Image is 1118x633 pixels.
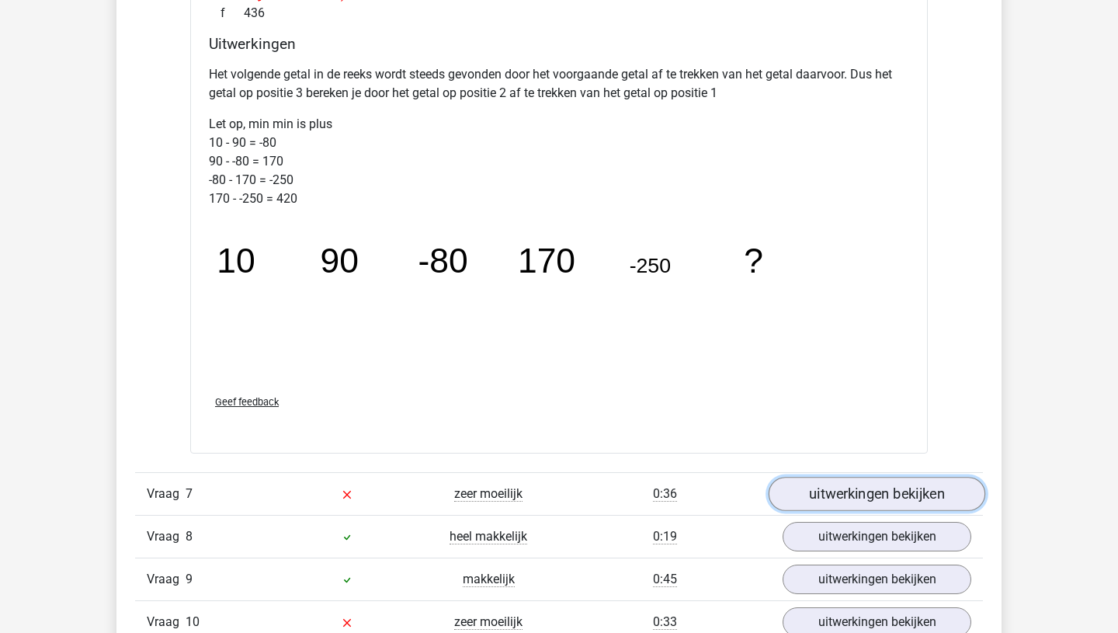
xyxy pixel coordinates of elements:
a: uitwerkingen bekijken [783,565,971,594]
span: Geef feedback [215,396,279,408]
span: 7 [186,486,193,501]
span: 0:36 [653,486,677,502]
tspan: 170 [518,241,575,279]
tspan: -250 [630,253,671,277]
span: Vraag [147,485,186,503]
a: uitwerkingen bekijken [783,522,971,551]
span: f [220,4,244,23]
tspan: 10 [217,241,255,279]
tspan: -80 [418,241,468,279]
a: uitwerkingen bekijken [769,477,985,511]
div: 436 [209,4,909,23]
span: Vraag [147,613,186,631]
p: Let op, min min is plus 10 - 90 = -80 90 - -80 = 170 -80 - 170 = -250 170 - -250 = 420 [209,115,909,208]
span: Vraag [147,527,186,546]
span: 9 [186,572,193,586]
span: 0:45 [653,572,677,587]
span: 0:33 [653,614,677,630]
span: Vraag [147,570,186,589]
span: zeer moeilijk [454,614,523,630]
span: zeer moeilijk [454,486,523,502]
span: 8 [186,529,193,544]
p: Het volgende getal in de reeks wordt steeds gevonden door het voorgaande getal af te trekken van ... [209,65,909,103]
span: 0:19 [653,529,677,544]
span: 10 [186,614,200,629]
span: heel makkelijk [450,529,527,544]
tspan: 90 [321,241,359,279]
tspan: ? [744,241,763,279]
h4: Uitwerkingen [209,35,909,53]
span: makkelijk [463,572,515,587]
